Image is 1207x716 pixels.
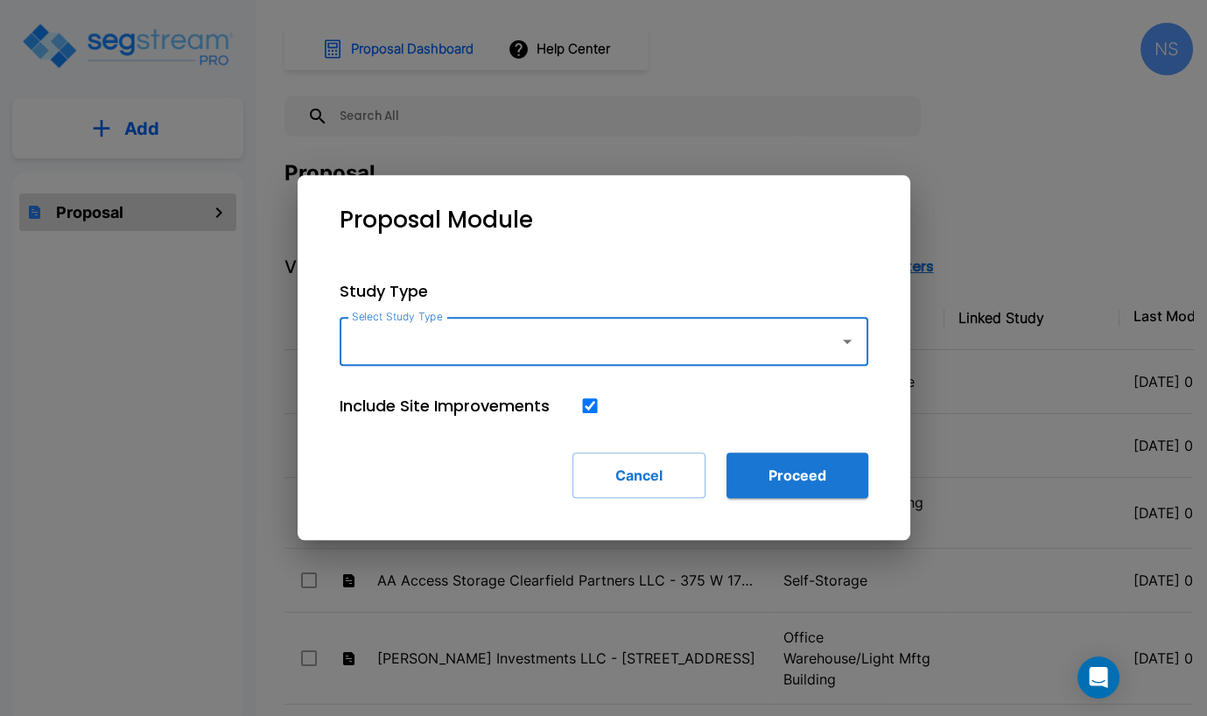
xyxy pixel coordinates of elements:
[340,279,868,303] p: Study Type
[352,309,443,324] label: Select Study Type
[1077,656,1119,698] div: Open Intercom Messenger
[340,394,550,418] p: Include Site Improvements
[726,453,868,498] button: Proceed
[340,203,533,237] p: Proposal Module
[572,453,705,498] button: Cancel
